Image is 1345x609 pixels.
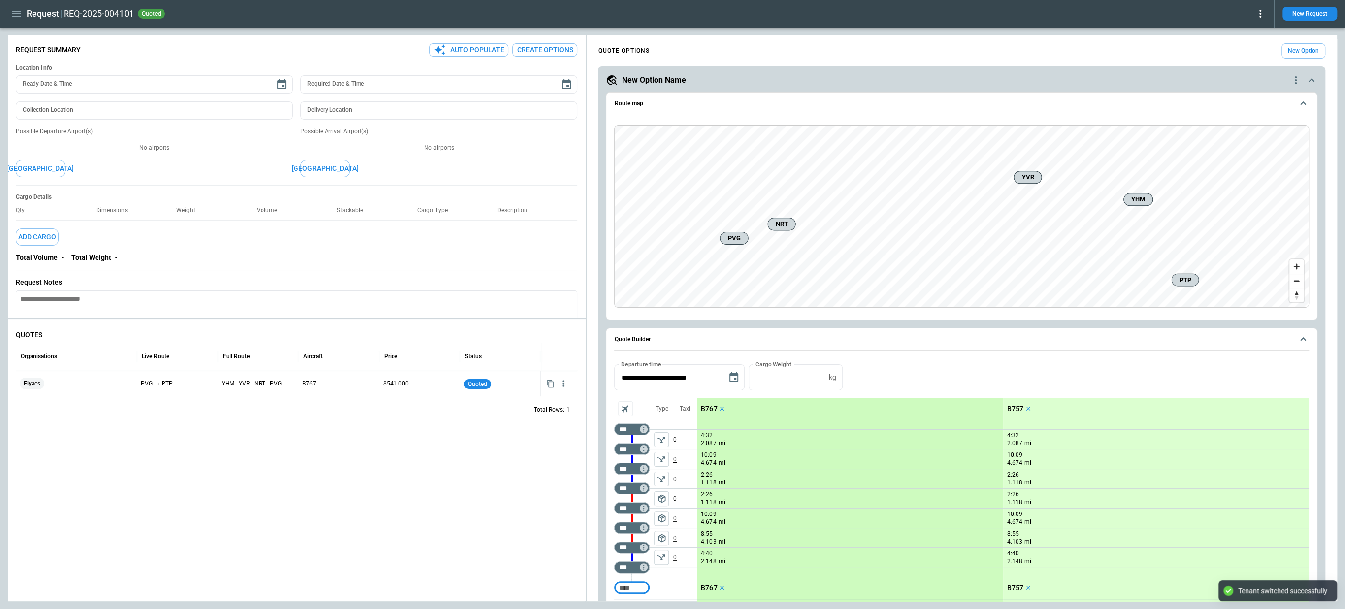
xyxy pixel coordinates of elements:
[16,254,58,262] p: Total Volume
[16,160,65,177] button: [GEOGRAPHIC_DATA]
[680,405,690,413] p: Taxi
[622,75,686,86] h5: New Option Name
[654,491,669,506] button: left aligned
[303,353,323,360] div: Aircraft
[701,538,716,546] p: 4.103
[614,93,1309,115] button: Route map
[1007,511,1022,518] p: 10:09
[64,8,134,20] h2: REQ-2025-004101
[21,353,57,360] div: Organisations
[16,46,81,54] p: Request Summary
[27,8,59,20] h1: Request
[724,233,744,243] span: PVG
[701,584,717,592] p: B767
[724,368,744,387] button: Choose date, selected date is Oct 14, 2025
[718,518,725,526] p: mi
[614,522,650,534] div: Too short
[654,491,669,506] span: Type of sector
[718,439,725,448] p: mi
[701,451,716,459] p: 10:09
[1128,194,1149,204] span: YHM
[701,491,713,498] p: 2:26
[606,74,1317,86] button: New Option Namequote-option-actions
[614,542,650,553] div: Too short
[1024,479,1031,487] p: mi
[16,228,59,246] button: Add Cargo
[257,207,285,214] p: Volume
[71,254,111,262] p: Total Weight
[614,328,1309,351] button: Quote Builder
[701,530,713,538] p: 8:55
[512,43,577,57] button: Create Options
[16,193,577,201] h6: Cargo Details
[656,494,666,504] span: package_2
[701,557,716,566] p: 2.148
[701,550,713,557] p: 4:40
[1007,491,1019,498] p: 2:26
[654,550,669,565] span: Type of sector
[62,254,64,262] p: -
[614,561,650,573] div: Too short
[654,531,669,545] button: left aligned
[1007,471,1019,479] p: 2:26
[337,207,371,214] p: Stackable
[142,353,169,360] div: Live Route
[718,538,725,546] p: mi
[1007,518,1022,526] p: 4.674
[718,557,725,566] p: mi
[755,360,791,368] label: Cargo Weight
[615,126,1309,308] canvas: Map
[465,353,482,360] div: Status
[300,144,577,152] p: No airports
[1007,584,1023,592] p: B757
[16,278,577,287] p: Request Notes
[654,511,669,526] button: left aligned
[1289,274,1304,288] button: Zoom out
[772,219,791,229] span: NRT
[673,469,697,488] p: 0
[701,511,716,518] p: 10:09
[96,207,135,214] p: Dimensions
[598,49,649,53] h4: QUOTE OPTIONS
[1290,74,1302,86] div: quote-option-actions
[302,380,375,388] p: B767
[614,125,1309,308] div: Route map
[673,548,697,567] p: 0
[383,380,456,388] p: $541.000
[656,533,666,543] span: package_2
[16,331,577,339] p: QUOTES
[1007,439,1022,448] p: 2.087
[16,144,293,152] p: No airports
[1024,439,1031,448] p: mi
[272,75,292,95] button: Choose date
[673,489,697,508] p: 0
[654,432,669,447] span: Type of sector
[140,10,163,17] span: quoted
[614,423,650,435] div: Too short
[300,128,577,136] p: Possible Arrival Airport(s)
[1024,498,1031,507] p: mi
[464,371,537,396] div: Quoted
[654,452,669,467] span: Type of sector
[384,353,397,360] div: Price
[701,405,717,413] p: B767
[654,472,669,486] button: left aligned
[1289,259,1304,274] button: Zoom in
[533,406,564,414] p: Total Rows:
[654,550,669,565] button: left aligned
[614,336,650,343] h6: Quote Builder
[654,452,669,467] button: left aligned
[1024,538,1031,546] p: mi
[544,378,557,390] button: Copy quote content
[1282,7,1337,21] button: New Request
[1176,275,1195,285] span: PTP
[557,75,576,95] button: Choose date
[1024,459,1031,467] p: mi
[673,449,697,469] p: 0
[223,353,250,360] div: Full Route
[614,443,650,455] div: Too short
[1007,538,1022,546] p: 4.103
[16,128,293,136] p: Possible Departure Airport(s)
[300,160,350,177] button: [GEOGRAPHIC_DATA]
[701,498,716,507] p: 1.118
